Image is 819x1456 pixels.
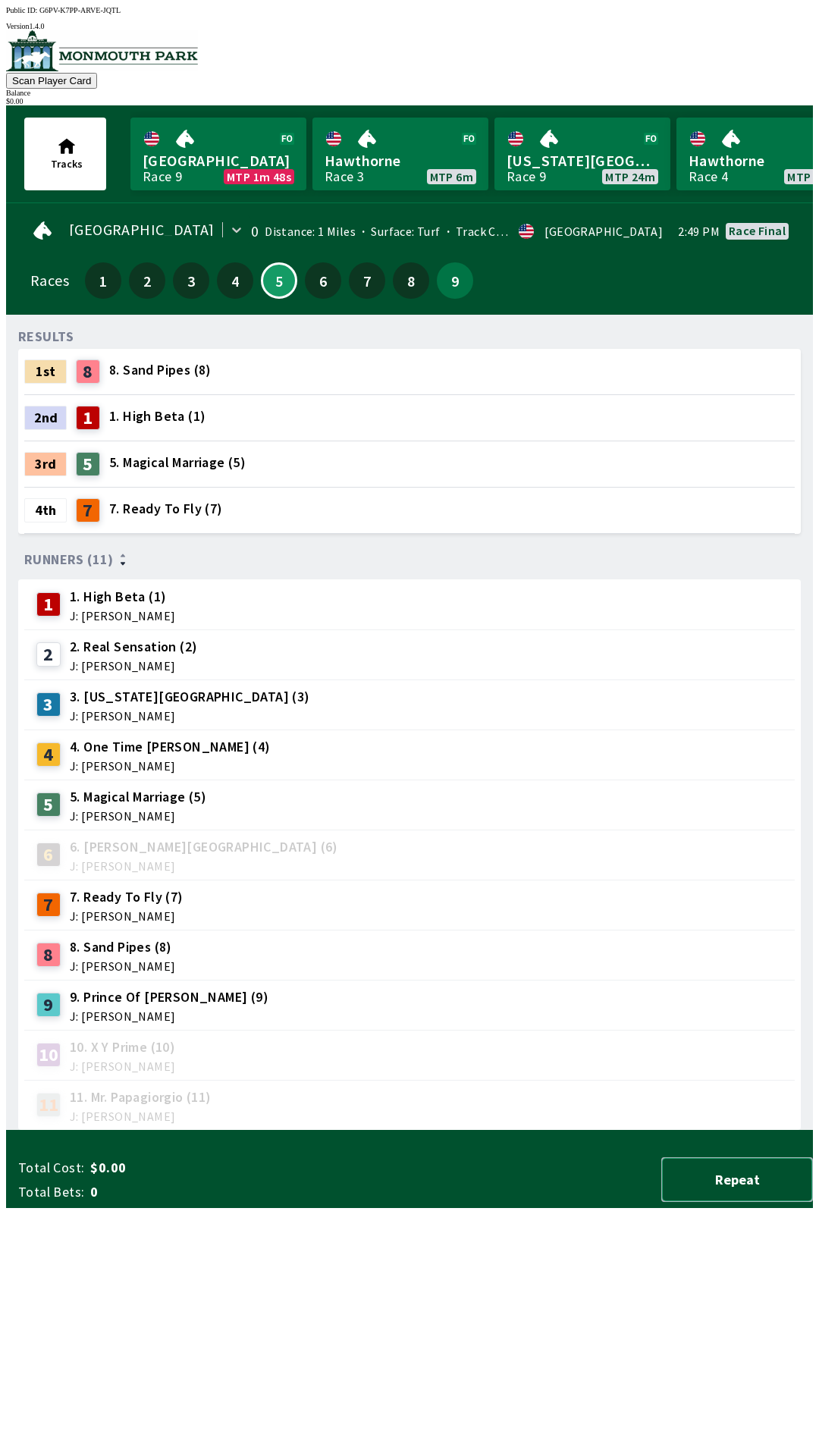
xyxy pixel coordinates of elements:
[353,275,381,286] span: 7
[143,171,182,183] div: Race 9
[6,22,813,30] div: Version 1.4.0
[51,157,83,171] span: Tracks
[109,453,246,472] span: 5. Magical Marriage (5)
[109,406,206,426] span: 1. High Beta (1)
[130,118,306,190] a: [GEOGRAPHIC_DATA]Race 9MTP 1m 48s
[70,710,310,722] span: J: [PERSON_NAME]
[70,987,268,1007] span: 9. Prince Of [PERSON_NAME] (9)
[24,406,67,430] div: 2nd
[6,73,97,89] button: Scan Player Card
[143,151,294,171] span: [GEOGRAPHIC_DATA]
[24,118,106,190] button: Tracks
[76,406,100,430] div: 1
[266,277,292,284] span: 5
[70,810,206,822] span: J: [PERSON_NAME]
[173,262,209,299] button: 3
[70,887,184,907] span: 7. Ready To Fly (7)
[24,552,795,567] div: Runners (11)
[312,118,488,190] a: HawthorneRace 3MTP 6m
[70,587,175,607] span: 1. High Beta (1)
[70,937,175,957] span: 8. Sand Pipes (8)
[36,592,61,617] div: 1
[85,262,121,299] button: 1
[133,275,162,286] span: 2
[70,1037,175,1057] span: 10. X Y Prime (10)
[24,359,67,384] div: 1st
[6,89,813,97] div: Balance
[129,262,165,299] button: 2
[18,1159,84,1177] span: Total Cost:
[70,860,338,872] span: J: [PERSON_NAME]
[76,359,100,384] div: 8
[507,171,546,183] div: Race 9
[70,1087,212,1107] span: 11. Mr. Papagiorgio (11)
[70,787,206,807] span: 5. Magical Marriage (5)
[39,6,121,14] span: G6PV-K7PP-ARVE-JQTL
[76,498,100,522] div: 7
[227,171,291,183] span: MTP 1m 48s
[507,151,658,171] span: [US_STATE][GEOGRAPHIC_DATA]
[109,360,212,380] span: 8. Sand Pipes (8)
[325,151,476,171] span: Hawthorne
[36,893,61,917] div: 7
[397,275,425,286] span: 8
[89,275,118,286] span: 1
[70,1110,212,1122] span: J: [PERSON_NAME]
[305,262,341,299] button: 6
[70,960,175,972] span: J: [PERSON_NAME]
[70,637,197,657] span: 2. Real Sensation (2)
[441,275,469,286] span: 9
[437,262,473,299] button: 9
[18,331,74,343] div: RESULTS
[6,6,813,14] div: Public ID:
[70,1060,175,1072] span: J: [PERSON_NAME]
[70,910,184,922] span: J: [PERSON_NAME]
[18,1183,84,1201] span: Total Bets:
[36,642,61,667] div: 2
[36,742,61,767] div: 4
[24,554,114,566] span: Runners (11)
[393,262,429,299] button: 8
[221,275,249,286] span: 4
[6,97,813,105] div: $ 0.00
[36,692,61,717] div: 3
[69,224,215,236] span: [GEOGRAPHIC_DATA]
[430,171,473,183] span: MTP 6m
[36,843,61,867] div: 6
[689,171,728,183] div: Race 4
[265,224,356,239] span: Distance: 1 Miles
[729,224,786,237] div: Race final
[36,1043,61,1067] div: 10
[356,224,441,239] span: Surface: Turf
[70,760,271,772] span: J: [PERSON_NAME]
[24,452,67,476] div: 3rd
[678,225,720,237] span: 2:49 PM
[544,225,663,237] div: [GEOGRAPHIC_DATA]
[70,687,310,707] span: 3. [US_STATE][GEOGRAPHIC_DATA] (3)
[70,837,338,857] span: 6. [PERSON_NAME][GEOGRAPHIC_DATA] (6)
[24,498,67,522] div: 4th
[70,1010,268,1022] span: J: [PERSON_NAME]
[309,275,337,286] span: 6
[90,1159,329,1177] span: $0.00
[349,262,385,299] button: 7
[70,660,197,672] span: J: [PERSON_NAME]
[30,275,69,287] div: Races
[70,610,175,622] span: J: [PERSON_NAME]
[217,262,253,299] button: 4
[76,452,100,476] div: 5
[90,1183,329,1201] span: 0
[661,1157,813,1202] button: Repeat
[605,171,655,183] span: MTP 24m
[441,224,574,239] span: Track Condition: Firm
[36,792,61,817] div: 5
[494,118,670,190] a: [US_STATE][GEOGRAPHIC_DATA]Race 9MTP 24m
[36,993,61,1017] div: 9
[36,1093,61,1117] div: 11
[325,171,364,183] div: Race 3
[6,30,198,71] img: venue logo
[261,262,297,299] button: 5
[109,499,223,519] span: 7. Ready To Fly (7)
[251,225,259,237] div: 0
[177,275,206,286] span: 3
